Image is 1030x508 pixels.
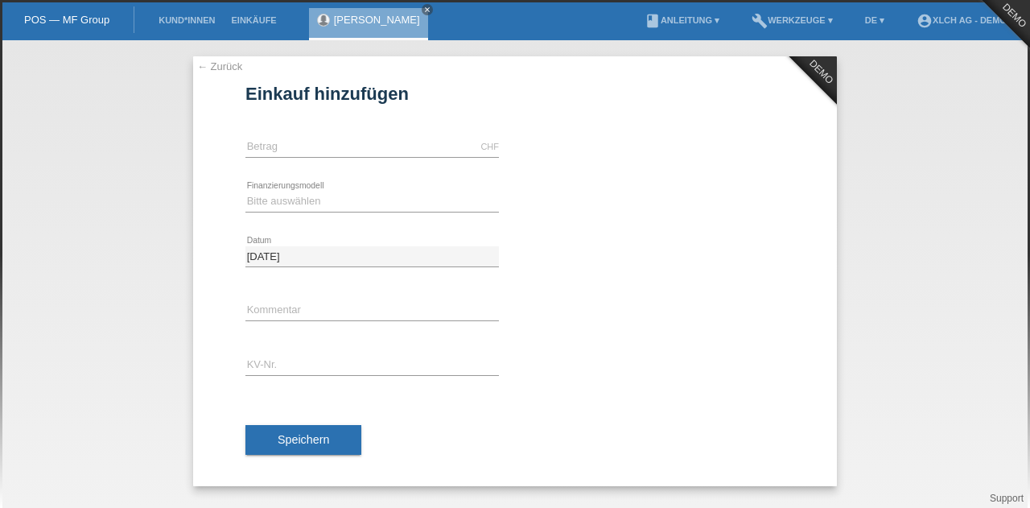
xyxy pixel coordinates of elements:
[422,4,433,15] a: close
[908,15,1022,25] a: account_circleXLCH AG - DEMO ▾
[278,433,329,446] span: Speichern
[423,6,431,14] i: close
[334,14,420,26] a: [PERSON_NAME]
[245,425,361,456] button: Speichern
[857,15,892,25] a: DE ▾
[744,15,841,25] a: buildWerkzeuge ▾
[645,13,661,29] i: book
[223,15,284,25] a: Einkäufe
[480,142,499,151] div: CHF
[197,60,242,72] a: ← Zurück
[990,493,1024,504] a: Support
[637,15,727,25] a: bookAnleitung ▾
[150,15,223,25] a: Kund*innen
[245,84,785,104] h1: Einkauf hinzufügen
[24,14,109,26] a: POS — MF Group
[917,13,933,29] i: account_circle
[752,13,768,29] i: build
